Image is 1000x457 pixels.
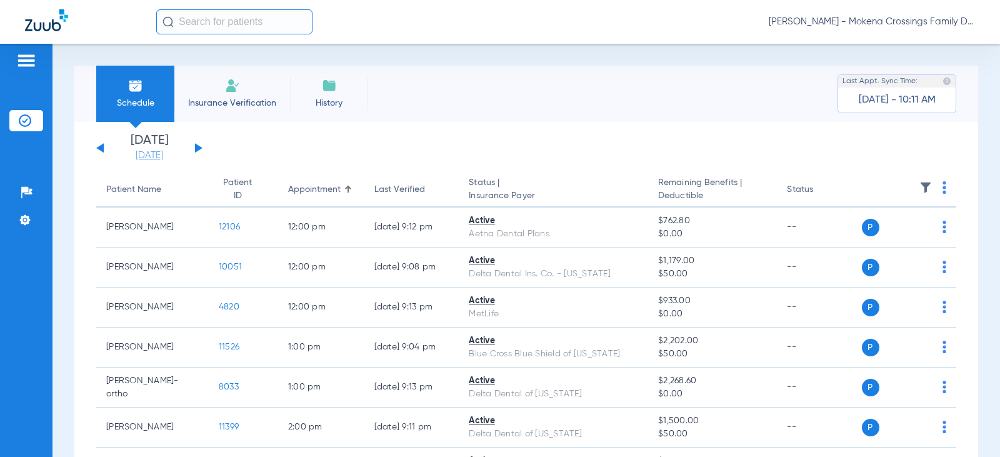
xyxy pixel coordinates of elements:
[225,78,240,93] img: Manual Insurance Verification
[459,173,648,208] th: Status |
[862,379,879,396] span: P
[364,368,459,408] td: [DATE] 9:13 PM
[862,419,879,436] span: P
[942,77,951,86] img: last sync help info
[658,334,767,348] span: $2,202.00
[942,181,946,194] img: group-dot-blue.svg
[942,301,946,313] img: group-dot-blue.svg
[777,173,861,208] th: Status
[469,268,638,281] div: Delta Dental Ins. Co. - [US_STATE]
[219,176,257,203] div: Patient ID
[469,294,638,308] div: Active
[112,134,187,162] li: [DATE]
[469,348,638,361] div: Blue Cross Blue Shield of [US_STATE]
[156,9,312,34] input: Search for patients
[942,381,946,393] img: group-dot-blue.svg
[469,214,638,228] div: Active
[469,388,638,401] div: Delta Dental of [US_STATE]
[219,223,240,231] span: 12106
[777,328,861,368] td: --
[469,334,638,348] div: Active
[658,428,767,441] span: $50.00
[278,248,364,288] td: 12:00 PM
[322,78,337,93] img: History
[658,348,767,361] span: $50.00
[862,259,879,276] span: P
[106,183,199,196] div: Patient Name
[842,75,917,88] span: Last Appt. Sync Time:
[777,288,861,328] td: --
[648,173,777,208] th: Remaining Benefits |
[288,183,354,196] div: Appointment
[364,248,459,288] td: [DATE] 9:08 PM
[859,94,936,106] span: [DATE] - 10:11 AM
[919,181,932,194] img: filter.svg
[96,408,209,448] td: [PERSON_NAME]
[299,97,359,109] span: History
[96,368,209,408] td: [PERSON_NAME]-ortho
[469,189,638,203] span: Insurance Payer
[112,149,187,162] a: [DATE]
[96,208,209,248] td: [PERSON_NAME]
[942,421,946,433] img: group-dot-blue.svg
[469,374,638,388] div: Active
[769,16,975,28] span: [PERSON_NAME] - Mokena Crossings Family Dental
[862,299,879,316] span: P
[658,308,767,321] span: $0.00
[374,183,449,196] div: Last Verified
[658,294,767,308] span: $933.00
[658,254,767,268] span: $1,179.00
[942,341,946,353] img: group-dot-blue.svg
[219,303,239,311] span: 4820
[219,176,268,203] div: Patient ID
[219,383,239,391] span: 8033
[278,368,364,408] td: 1:00 PM
[777,408,861,448] td: --
[184,97,281,109] span: Insurance Verification
[777,208,861,248] td: --
[106,97,165,109] span: Schedule
[658,189,767,203] span: Deductible
[658,214,767,228] span: $762.80
[219,423,239,431] span: 11399
[942,221,946,233] img: group-dot-blue.svg
[658,414,767,428] span: $1,500.00
[288,183,341,196] div: Appointment
[278,288,364,328] td: 12:00 PM
[106,183,161,196] div: Patient Name
[658,374,767,388] span: $2,268.60
[219,343,239,351] span: 11526
[469,308,638,321] div: MetLife
[469,254,638,268] div: Active
[942,261,946,273] img: group-dot-blue.svg
[278,208,364,248] td: 12:00 PM
[658,228,767,241] span: $0.00
[364,328,459,368] td: [DATE] 9:04 PM
[658,268,767,281] span: $50.00
[364,408,459,448] td: [DATE] 9:11 PM
[469,428,638,441] div: Delta Dental of [US_STATE]
[278,408,364,448] td: 2:00 PM
[469,414,638,428] div: Active
[364,208,459,248] td: [DATE] 9:12 PM
[469,228,638,241] div: Aetna Dental Plans
[278,328,364,368] td: 1:00 PM
[862,219,879,236] span: P
[364,288,459,328] td: [DATE] 9:13 PM
[25,9,68,31] img: Zuub Logo
[777,248,861,288] td: --
[96,328,209,368] td: [PERSON_NAME]
[16,53,36,68] img: hamburger-icon
[374,183,425,196] div: Last Verified
[96,248,209,288] td: [PERSON_NAME]
[162,16,174,28] img: Search Icon
[96,288,209,328] td: [PERSON_NAME]
[219,263,242,271] span: 10051
[777,368,861,408] td: --
[862,339,879,356] span: P
[128,78,143,93] img: Schedule
[658,388,767,401] span: $0.00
